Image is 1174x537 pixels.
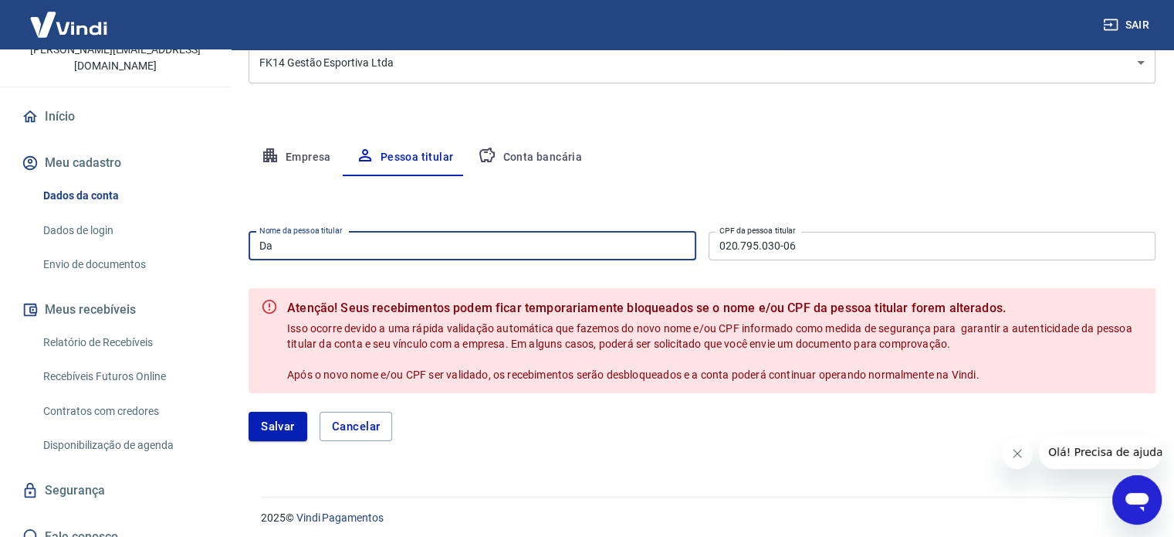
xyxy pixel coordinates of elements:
a: Dados de login [37,215,212,246]
div: FK14 Gestão Esportiva Ltda [249,42,1155,83]
button: Sair [1100,11,1155,39]
span: Olá! Precisa de ajuda? [9,11,130,23]
label: Nome da pessoa titular [259,225,342,236]
b: Atenção! Seus recebimentos podem ficar temporariamente bloqueados se o nome e/ou CPF da pessoa ti... [287,299,1143,318]
label: CPF da pessoa titular [719,225,796,236]
button: Conta bancária [465,139,594,176]
iframe: Mensagem da empresa [1039,435,1162,469]
a: Recebíveis Futuros Online [37,361,212,393]
button: Meus recebíveis [19,293,212,327]
a: Segurança [19,474,212,508]
button: Empresa [249,139,343,176]
span: Isso ocorre devido a uma rápida validação automática que fazemos do novo nome e/ou CPF informado ... [287,322,1135,381]
a: Início [19,100,212,134]
button: Meu cadastro [19,146,212,180]
img: Vindi [19,1,119,48]
a: Vindi Pagamentos [296,512,384,524]
a: Disponibilização de agenda [37,430,212,461]
a: Envio de documentos [37,249,212,280]
button: Salvar [249,412,307,441]
button: Pessoa titular [343,139,466,176]
a: Contratos com credores [37,396,212,427]
p: 2025 © [261,510,1137,526]
iframe: Botão para abrir a janela de mensagens [1112,475,1162,525]
iframe: Fechar mensagem [1002,438,1033,469]
a: Dados da conta [37,180,212,212]
a: Relatório de Recebíveis [37,327,212,359]
button: Cancelar [320,412,393,441]
p: [PERSON_NAME][EMAIL_ADDRESS][DOMAIN_NAME] [12,42,218,74]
